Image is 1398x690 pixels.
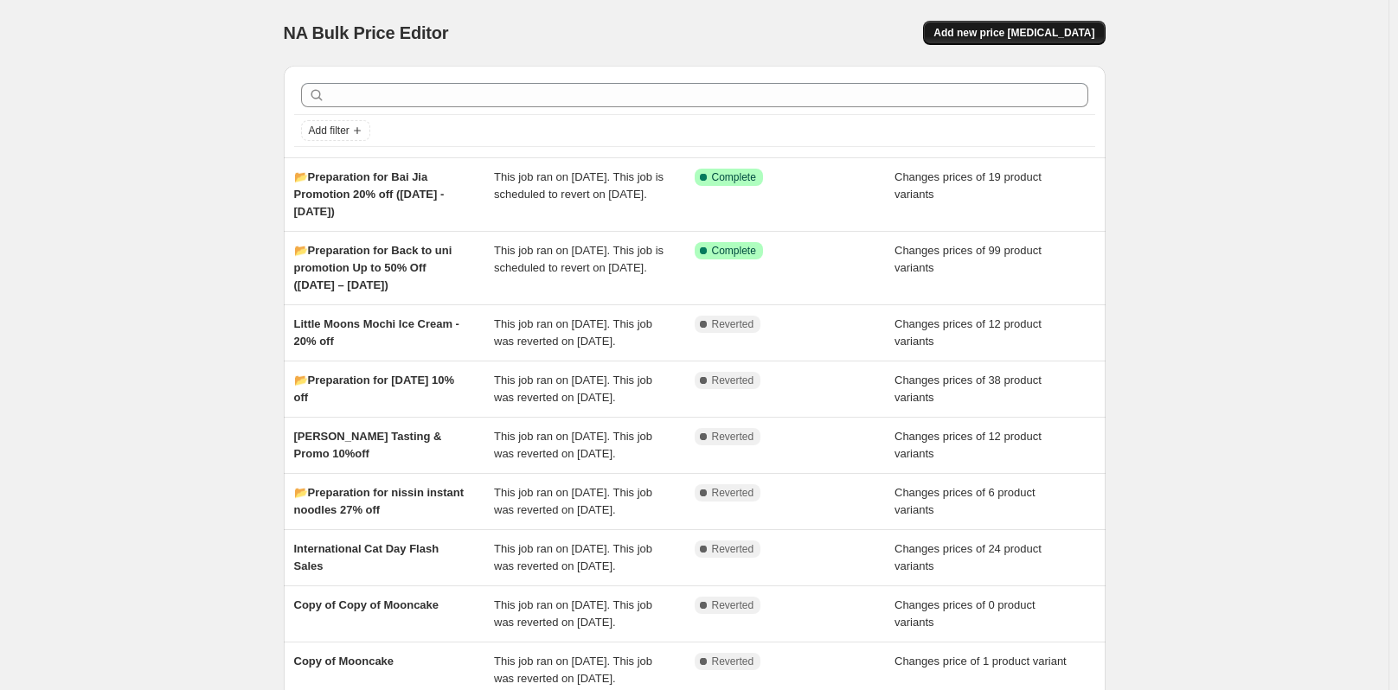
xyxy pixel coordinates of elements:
[712,374,754,387] span: Reverted
[712,542,754,556] span: Reverted
[933,26,1094,40] span: Add new price [MEDICAL_DATA]
[494,430,652,460] span: This job ran on [DATE]. This job was reverted on [DATE].
[712,170,756,184] span: Complete
[712,244,756,258] span: Complete
[712,317,754,331] span: Reverted
[712,598,754,612] span: Reverted
[294,170,445,218] span: 📂Preparation for Bai Jia Promotion 20% off ([DATE] - [DATE])
[301,120,370,141] button: Add filter
[895,170,1042,201] span: Changes prices of 19 product variants
[712,486,754,500] span: Reverted
[712,430,754,444] span: Reverted
[895,542,1042,572] span: Changes prices of 24 product variants
[494,598,652,629] span: This job ran on [DATE]. This job was reverted on [DATE].
[923,21,1105,45] button: Add new price [MEDICAL_DATA]
[494,170,664,201] span: This job ran on [DATE]. This job is scheduled to revert on [DATE].
[895,598,1036,629] span: Changes prices of 0 product variants
[494,486,652,516] span: This job ran on [DATE]. This job was reverted on [DATE].
[294,374,455,404] span: 📂Preparation for [DATE] 10% off
[895,430,1042,460] span: Changes prices of 12 product variants
[294,486,465,516] span: 📂Preparation for nissin instant noodles 27% off
[309,124,349,137] span: Add filter
[494,374,652,404] span: This job ran on [DATE]. This job was reverted on [DATE].
[294,542,439,572] span: International Cat Day Flash Sales
[895,486,1036,516] span: Changes prices of 6 product variants
[494,542,652,572] span: This job ran on [DATE]. This job was reverted on [DATE].
[895,655,1067,668] span: Changes price of 1 product variant
[294,244,452,291] span: 📂Preparation for Back to uni promotion Up to 50% Off ([DATE] – [DATE])
[895,244,1042,274] span: Changes prices of 99 product variants
[895,374,1042,404] span: Changes prices of 38 product variants
[294,655,394,668] span: Copy of Mooncake
[494,244,664,274] span: This job ran on [DATE]. This job is scheduled to revert on [DATE].
[294,317,459,348] span: Little Moons Mochi Ice Cream - 20% off
[294,598,439,611] span: Copy of Copy of Mooncake
[294,430,442,460] span: [PERSON_NAME] Tasting & Promo 10%off
[494,655,652,685] span: This job ran on [DATE]. This job was reverted on [DATE].
[494,317,652,348] span: This job ran on [DATE]. This job was reverted on [DATE].
[895,317,1042,348] span: Changes prices of 12 product variants
[284,23,449,42] span: NA Bulk Price Editor
[712,655,754,668] span: Reverted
